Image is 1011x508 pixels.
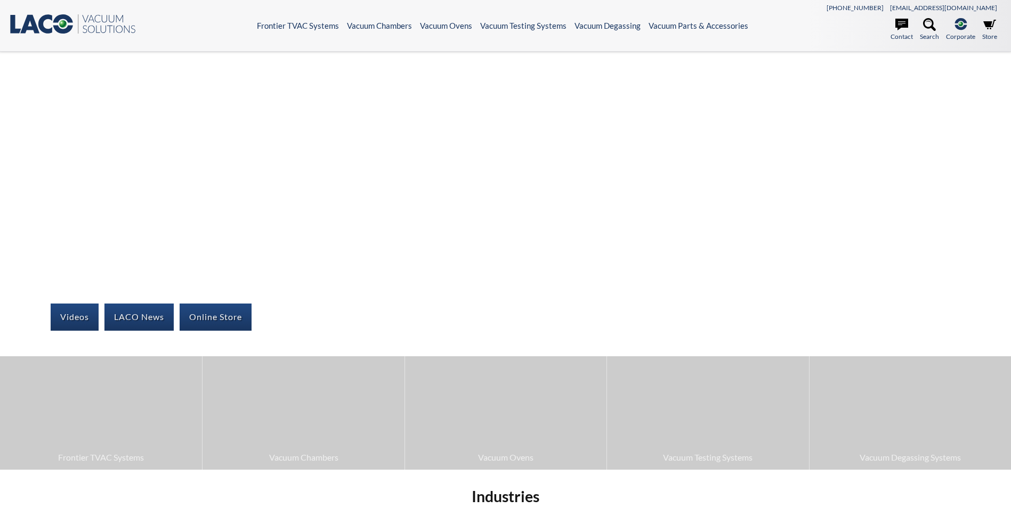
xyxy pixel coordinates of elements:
[827,4,884,12] a: [PHONE_NUMBER]
[347,21,412,30] a: Vacuum Chambers
[257,21,339,30] a: Frontier TVAC Systems
[920,18,939,42] a: Search
[815,450,1006,464] span: Vacuum Degassing Systems
[612,450,803,464] span: Vacuum Testing Systems
[410,450,601,464] span: Vacuum Ovens
[810,356,1011,469] a: Vacuum Degassing Systems
[480,21,567,30] a: Vacuum Testing Systems
[607,356,808,469] a: Vacuum Testing Systems
[420,21,472,30] a: Vacuum Ovens
[890,4,997,12] a: [EMAIL_ADDRESS][DOMAIN_NAME]
[208,450,399,464] span: Vacuum Chambers
[104,304,174,330] a: LACO News
[405,356,606,469] a: Vacuum Ovens
[649,21,748,30] a: Vacuum Parts & Accessories
[982,18,997,42] a: Store
[203,356,404,469] a: Vacuum Chambers
[180,304,252,330] a: Online Store
[51,304,99,330] a: Videos
[215,487,796,506] h2: Industries
[5,450,197,464] span: Frontier TVAC Systems
[946,31,975,42] span: Corporate
[891,18,913,42] a: Contact
[575,21,641,30] a: Vacuum Degassing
